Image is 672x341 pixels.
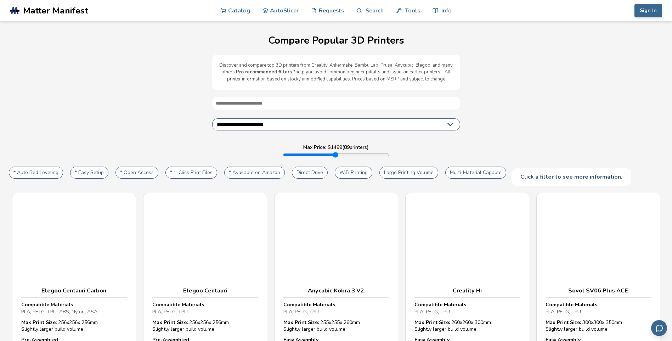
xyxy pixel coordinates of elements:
[335,167,372,179] button: WiFi Printing
[414,319,520,333] div: 260 x 260 x 300 mm Slightly larger build volume
[414,308,450,315] span: PLA, PETG, TPU
[21,319,127,333] div: 256 x 256 x 256 mm Slightly larger build volume
[115,167,158,179] button: * Open Access
[445,167,506,179] button: Multi-Material Capable
[414,319,450,326] strong: Max Print Size:
[303,145,369,150] label: Max Price: $ 1499 ( 89 printers)
[236,69,295,75] b: Pro recommended filters *
[9,167,63,179] button: * Auto Bed Leveling
[165,167,217,179] button: * 1-Click Print Files
[70,167,108,179] button: * Easy Setup
[634,4,662,17] button: Sign In
[283,319,319,326] strong: Max Print Size:
[546,301,597,308] strong: Compatible Materials
[546,308,581,315] span: PLA, PETG, TPU
[219,62,453,83] p: Discover and compare top 3D printers from Creality, Ankermake, Bambu Lab, Prusa, Anycubic, Elegoo...
[21,287,127,294] h3: Elegoo Centauri Carbon
[21,301,73,308] strong: Compatible Materials
[152,308,188,315] span: PLA, PETG, TPU
[152,319,258,333] div: 256 x 256 x 256 mm Slightly larger build volume
[283,287,389,294] h3: Anycubic Kobra 3 V2
[152,287,258,294] h3: Elegoo Centauri
[546,319,581,326] strong: Max Print Size:
[7,35,665,46] h1: Compare Popular 3D Printers
[546,287,651,294] h3: Sovol SV06 Plus ACE
[283,319,389,333] div: 255 x 255 x 260 mm Slightly larger build volume
[292,167,328,179] button: Direct Drive
[152,319,188,326] strong: Max Print Size:
[512,168,631,185] div: Click a filter to see more information.
[414,287,520,294] h3: Creality Hi
[651,320,667,336] button: Send feedback via email
[283,301,335,308] strong: Compatible Materials
[546,319,651,333] div: 300 x 300 x 350 mm Slightly larger build volume
[152,301,204,308] strong: Compatible Materials
[21,308,97,315] span: PLA, PETG, TPU, ABS, Nylon, ASA
[23,6,88,16] span: Matter Manifest
[379,167,438,179] button: Large Printing Volume
[283,308,319,315] span: PLA, PETG, TPU
[21,319,57,326] strong: Max Print Size:
[224,167,285,179] button: * Available on Amazon
[414,301,466,308] strong: Compatible Materials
